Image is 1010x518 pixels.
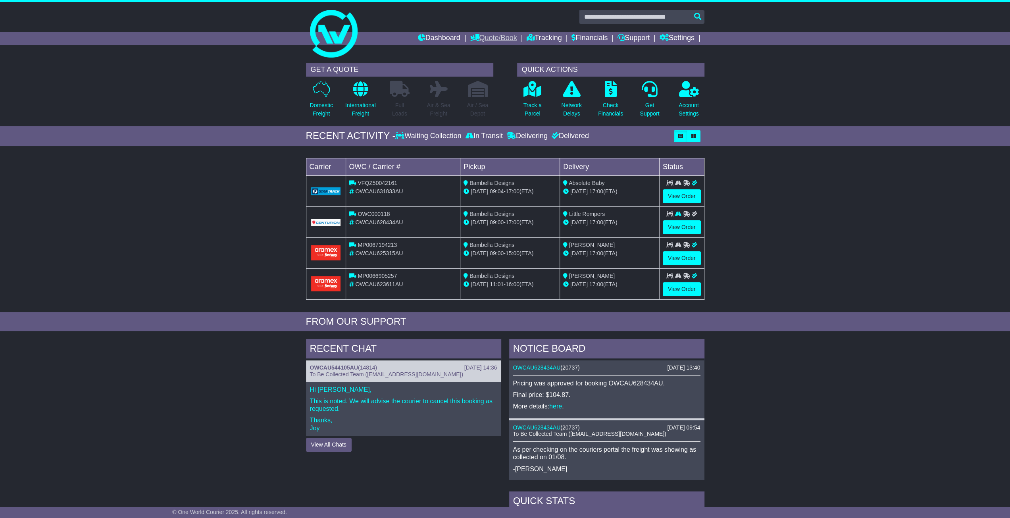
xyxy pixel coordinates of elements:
[660,32,694,45] a: Settings
[469,273,514,279] span: Bambella Designs
[346,158,460,175] td: OWC / Carrier #
[598,81,623,122] a: CheckFinancials
[469,180,514,186] span: Bambella Designs
[506,188,519,194] span: 17:00
[663,282,701,296] a: View Order
[345,81,376,122] a: InternationalFreight
[355,188,403,194] span: OWCAU631833AU
[360,364,375,371] span: 14814
[513,402,700,410] p: More details: .
[506,250,519,256] span: 15:00
[490,188,504,194] span: 09:04
[663,251,701,265] a: View Order
[513,465,700,473] p: -[PERSON_NAME]
[513,379,700,387] p: Pricing was approved for booking OWCAU628434AU.
[513,424,561,431] a: OWCAU628434AU
[460,158,560,175] td: Pickup
[589,188,603,194] span: 17:00
[464,280,556,289] div: - (ETA)
[490,250,504,256] span: 09:00
[517,63,704,77] div: QUICK ACTIONS
[310,397,497,412] p: This is noted. We will advise the courier to cancel this booking as requested.
[513,424,700,431] div: ( )
[663,189,701,203] a: View Order
[560,158,659,175] td: Delivery
[310,364,497,371] div: ( )
[589,250,603,256] span: 17:00
[640,101,659,118] p: Get Support
[311,219,341,226] img: GetCarrierServiceLogo
[490,281,504,287] span: 11:01
[563,218,656,227] div: (ETA)
[306,158,346,175] td: Carrier
[395,132,463,141] div: Waiting Collection
[659,158,704,175] td: Status
[618,32,650,45] a: Support
[570,219,588,225] span: [DATE]
[550,132,589,141] div: Delivered
[355,281,403,287] span: OWCAU623611AU
[490,219,504,225] span: 09:00
[464,132,505,141] div: In Transit
[598,101,623,118] p: Check Financials
[509,491,704,513] div: Quick Stats
[358,273,397,279] span: MP0066905257
[172,509,287,515] span: © One World Courier 2025. All rights reserved.
[306,339,501,360] div: RECENT CHAT
[569,211,605,217] span: Little Rompers
[509,339,704,360] div: NOTICE BOARD
[471,250,488,256] span: [DATE]
[467,101,489,118] p: Air / Sea Depot
[464,218,556,227] div: - (ETA)
[309,81,333,122] a: DomesticFreight
[470,32,517,45] a: Quote/Book
[358,211,390,217] span: OWC000118
[561,81,582,122] a: NetworkDelays
[667,364,700,371] div: [DATE] 13:40
[527,32,562,45] a: Tracking
[306,438,352,452] button: View All Chats
[310,386,497,393] p: Hi [PERSON_NAME],
[306,316,704,327] div: FROM OUR SUPPORT
[513,364,561,371] a: OWCAU628434AU
[569,242,615,248] span: [PERSON_NAME]
[569,180,604,186] span: Absolute Baby
[390,101,410,118] p: Full Loads
[469,211,514,217] span: Bambella Designs
[513,431,666,437] span: To Be Collected Team ([EMAIL_ADDRESS][DOMAIN_NAME])
[523,101,542,118] p: Track a Parcel
[563,280,656,289] div: (ETA)
[570,188,588,194] span: [DATE]
[310,371,463,377] span: To Be Collected Team ([EMAIL_ADDRESS][DOMAIN_NAME])
[589,219,603,225] span: 17:00
[563,187,656,196] div: (ETA)
[506,219,519,225] span: 17:00
[345,101,376,118] p: International Freight
[523,81,542,122] a: Track aParcel
[427,101,450,118] p: Air & Sea Freight
[663,220,701,234] a: View Order
[506,281,519,287] span: 16:00
[570,250,588,256] span: [DATE]
[505,132,550,141] div: Delivering
[310,416,497,431] p: Thanks, Joy
[358,242,397,248] span: MP0067194213
[639,81,660,122] a: GetSupport
[311,187,341,195] img: GetCarrierServiceLogo
[562,364,578,371] span: 20737
[513,364,700,371] div: ( )
[589,281,603,287] span: 17:00
[469,242,514,248] span: Bambella Designs
[358,180,397,186] span: VFQZ50042161
[355,250,403,256] span: OWCAU625315AU
[311,276,341,291] img: Aramex.png
[310,364,358,371] a: OWCAU544105AU
[667,424,700,431] div: [DATE] 09:54
[562,424,578,431] span: 20737
[570,281,588,287] span: [DATE]
[464,364,497,371] div: [DATE] 14:36
[513,446,700,461] p: As per checking on the couriers portal the freight was showing as collected on 01/08.
[513,391,700,399] p: Final price: $104.87.
[355,219,403,225] span: OWCAU628434AU
[471,219,488,225] span: [DATE]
